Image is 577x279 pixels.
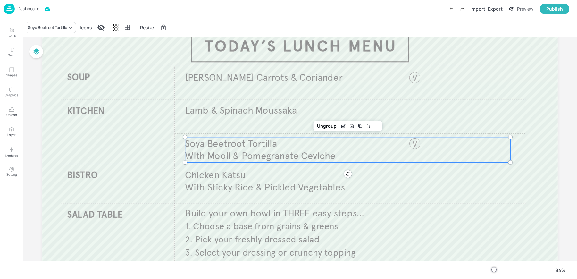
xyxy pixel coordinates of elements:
[553,267,568,274] div: 84 %
[17,6,39,11] p: Dashboard
[139,24,155,31] span: Resize
[79,22,93,33] div: Icons
[488,5,503,12] div: Export
[185,247,355,258] span: 3. Select your dressing or crunchy topping
[347,122,356,130] div: Save Layout
[356,122,364,130] div: Duplicate
[314,122,339,130] div: Ungroup
[185,207,364,219] span: Build your own bowl in THREE easy steps…
[185,138,277,149] span: Soya Beetroot Tortilla
[185,150,336,162] span: With Mooli & Pomegranate Ceviche
[470,5,485,12] div: Import
[339,122,347,130] div: Edit Item
[446,4,457,14] label: Undo (Ctrl + Z)
[185,234,319,245] span: 2. Pick your freshly dressed salad
[185,221,338,232] span: 1. Choose a base from grains & greens
[517,5,533,13] div: Preview
[28,25,67,30] div: Soya Beetroot Tortilla
[546,5,563,13] div: Publish
[4,4,15,14] img: logo-86c26b7e.jpg
[505,4,537,14] button: Preview
[457,4,468,14] label: Redo (Ctrl + Y)
[185,182,345,193] span: With Sticky Rice & Pickled Vegetables
[185,105,297,116] span: Lamb & Spinach Moussaka
[185,169,246,181] span: Chicken Katsu
[364,122,372,130] div: Delete
[96,22,106,33] div: Display condition
[540,4,569,14] button: Publish
[185,72,342,83] span: [PERSON_NAME] Carrots & Coriander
